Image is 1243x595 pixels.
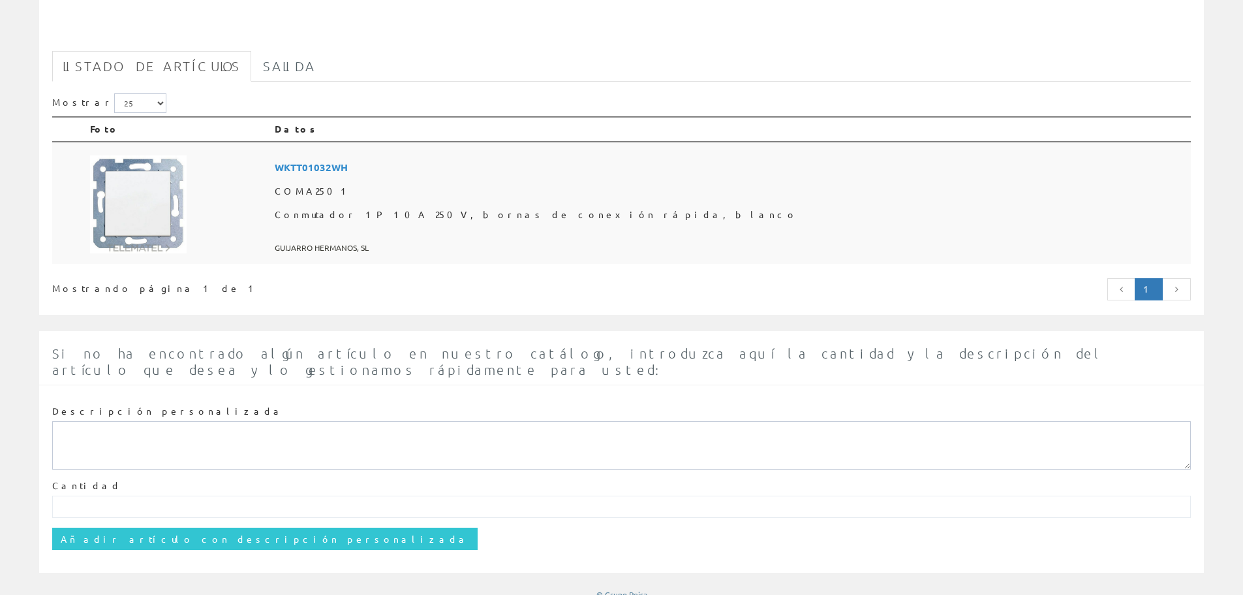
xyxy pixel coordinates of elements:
font: Descripción personalizada [52,405,284,417]
a: Página anterior [1107,278,1136,300]
a: Página siguiente [1162,278,1191,300]
font: Datos [275,123,320,135]
font: WKTT01032WH [52,17,219,44]
input: Añadir artículo con descripción personalizada [52,528,478,550]
a: Página actual [1135,278,1163,300]
font: Mostrando página 1 de 1 [52,282,259,294]
font: Foto [90,123,119,135]
img: Foto artículo Conmutador 1P 10A 250V, bornas de conexión rápida, blanco (147.6x150) [90,155,187,253]
font: Listado de artículos [63,58,241,74]
font: Mostrar [52,95,114,107]
font: GUIJARRO HERMANOS, SL [275,242,369,253]
font: Si no ha encontrado algún artículo en nuestro catálogo, introduzca aquí la cantidad y la descripc... [52,346,1105,378]
font: Cantidad [52,479,121,491]
font: Salida [263,58,316,74]
font: COMA2501 [275,185,352,197]
font: WKTT01032WH [275,161,348,174]
a: Salida [253,51,326,82]
select: Mostrar [114,93,166,113]
a: Listado de artículos [52,51,251,82]
font: Conmutador 1P 10A 250V, bornas de conexión rápida, blanco [275,208,797,220]
font: 1 [1143,283,1154,295]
